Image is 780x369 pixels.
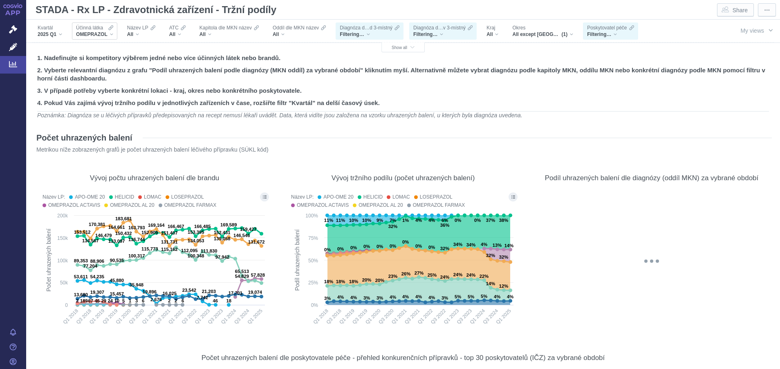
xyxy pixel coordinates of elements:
[163,291,177,296] text: 16,025
[287,193,507,209] div: Legend: Název LP
[169,25,179,31] span: ATC
[95,233,112,238] text: 146,479
[95,298,100,303] text: 46
[195,22,263,40] div: Kapitola dle MKN názevAll
[108,225,125,230] text: 164,661
[359,201,403,209] div: OMEPRAZOL AL 20
[415,218,422,223] text: 4%
[142,298,144,303] text: 6
[82,238,99,243] text: 134,567
[381,42,425,52] button: Show all
[168,298,170,303] text: 2
[742,335,757,350] div: Show as table
[76,298,78,303] text: 2
[305,213,318,219] text: 100%
[110,201,155,209] div: OMEPRAZOL AL 20
[213,298,218,303] text: 46
[512,25,525,31] span: Okres
[45,228,52,291] text: Počet uhrazených balení
[194,224,211,229] text: 166,485
[171,193,204,201] div: LOSEPRAZOL
[392,193,410,201] div: LOMAC
[34,22,66,40] div: Kvartál2025 Q1
[474,218,481,223] text: 0%
[358,193,383,201] button: HELICID
[164,201,217,209] div: OMEPRAZOL FARMAX
[199,25,252,31] span: Kapitola dle MKN název
[377,295,383,300] text: 3%
[141,246,158,251] text: 115,773
[414,193,453,201] button: LOSEPRAZOL
[332,174,475,182] div: Vývoj tržního podílu (počet uhrazených balení)
[468,294,474,299] text: 5%
[453,242,462,247] text: 34%
[57,235,68,241] text: 150k
[144,193,161,201] div: LOMAC
[114,298,119,303] text: 10
[127,25,148,31] span: Název LP
[428,273,437,277] text: 25%
[486,218,495,223] text: 37%
[377,244,383,249] text: 0%
[110,258,124,263] text: 90,535
[273,31,279,38] span: All
[72,22,117,40] div: Účinná látkaOMEPRAZOL
[761,156,776,170] div: More actions
[37,66,769,83] h2: 2. Vyberte relevantní diagnózu z grafu "Podíl uhrazených balení podle diagnózy (MKN oddíl) za vyb...
[248,290,262,295] text: 19,074
[166,193,204,201] button: LOSEPRAZOL
[440,246,449,251] text: 32%
[455,294,461,299] text: 5%
[188,253,204,258] text: 100,348
[486,281,495,286] text: 14%
[74,274,88,279] text: 53,611
[340,31,364,38] span: Filtering…
[440,223,449,228] text: 36%
[466,242,475,247] text: 34%
[169,31,175,38] span: All
[324,218,333,223] text: 11%
[48,201,100,209] div: OMEPRAZOL ACTAVIS
[390,244,396,248] text: 0%
[141,230,158,235] text: 152,909
[402,218,409,223] text: 1%
[269,22,330,40] div: Oddíl dle MKN názevAll
[390,218,396,223] text: 7%
[486,25,495,31] span: Kraj
[363,295,370,300] text: 3%
[337,295,344,300] text: 4%
[428,245,435,250] text: 0%
[442,218,448,223] text: 6%
[226,298,231,303] text: 18
[440,275,449,280] text: 24%
[499,255,508,259] text: 32%
[165,22,190,40] div: ATCAll
[724,156,738,170] div: Description
[742,156,757,170] div: Show as table
[466,273,475,277] text: 24%
[308,258,318,264] text: 50%
[123,22,159,40] div: Název LPAll
[188,230,204,235] text: 153,395
[349,218,358,223] text: 10%
[108,298,113,303] text: 24
[36,146,733,154] p: Metrikou níže zobrazených grafů je počet uhrazených balení léčivého přípravku (SÚKL kód)
[115,216,132,221] text: 183,681
[758,3,776,16] button: More actions
[311,302,318,308] text: 0%
[199,31,206,38] span: All
[229,291,242,295] text: 17,701
[37,87,769,95] h2: 3. V případě potřeby vyberte konkrétní lokaci - kraj, okres nebo konkrétního poskytovatele.
[323,193,353,201] div: APO-OME 20
[764,6,770,14] span: ⋯
[128,237,145,242] text: 136,744
[350,295,357,300] text: 4%
[318,193,353,201] button: APO-OME 20
[161,239,177,244] text: 131,731
[90,290,104,295] text: 19,307
[38,31,56,38] span: 2025 Q1
[486,253,495,258] text: 32%
[308,280,318,286] text: 25%
[493,243,502,248] text: 13%
[587,31,611,38] span: Filtering…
